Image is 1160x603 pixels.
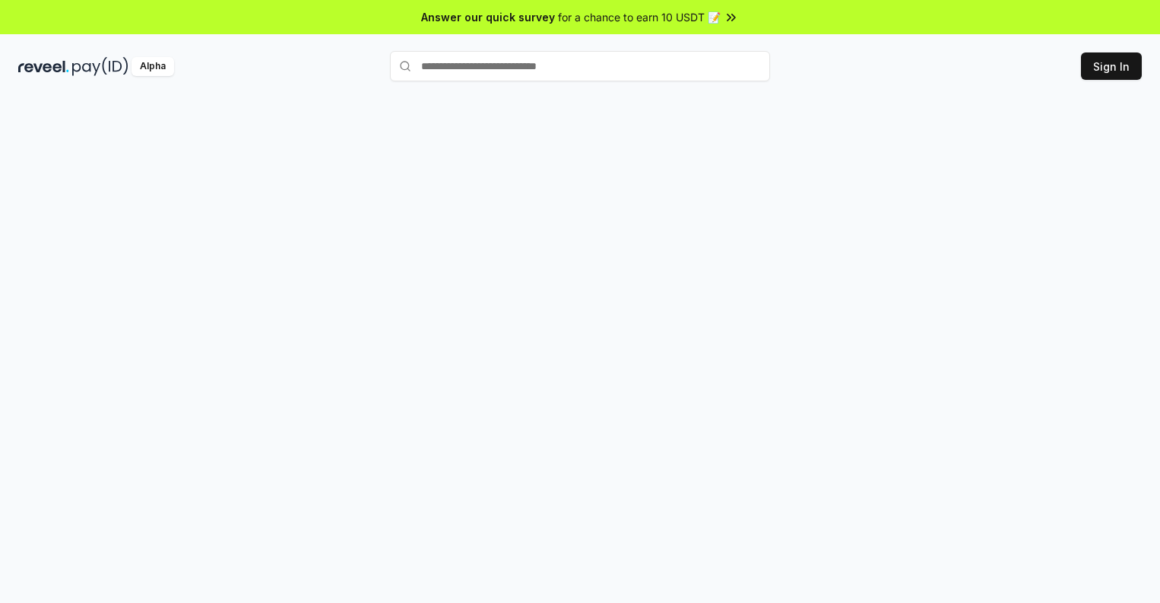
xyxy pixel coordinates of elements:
[421,9,555,25] span: Answer our quick survey
[558,9,721,25] span: for a chance to earn 10 USDT 📝
[132,57,174,76] div: Alpha
[72,57,128,76] img: pay_id
[18,57,69,76] img: reveel_dark
[1081,52,1142,80] button: Sign In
